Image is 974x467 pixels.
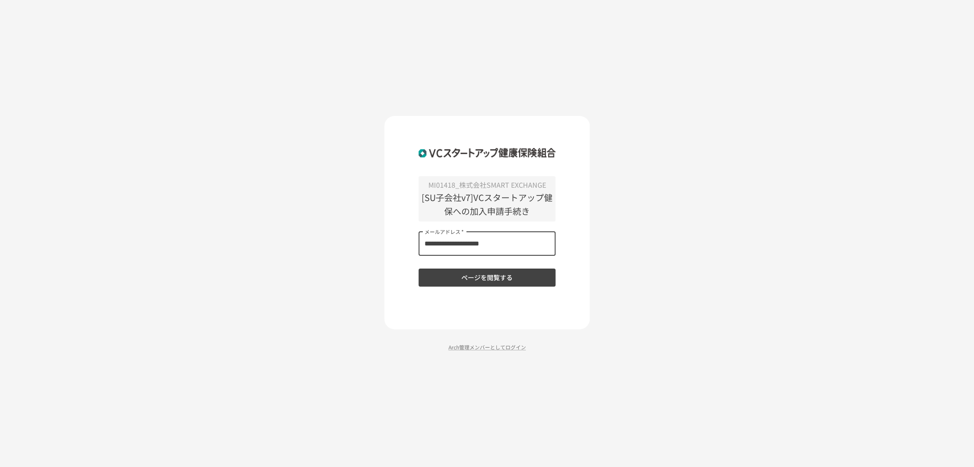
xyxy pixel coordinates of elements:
[419,180,555,191] p: MI01418_株式会社SMART EXCHANGE
[425,228,464,235] label: メールアドレス
[419,191,555,218] p: [SU子会社v7]VCスタートアップ健保への加入申請手続き
[384,343,590,351] p: Arch管理メンバーとしてログイン
[419,269,555,287] button: ページを閲覧する
[419,142,555,164] img: ZDfHsVrhrXUoWEWGWYf8C4Fv4dEjYTEDCNvmL73B7ox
